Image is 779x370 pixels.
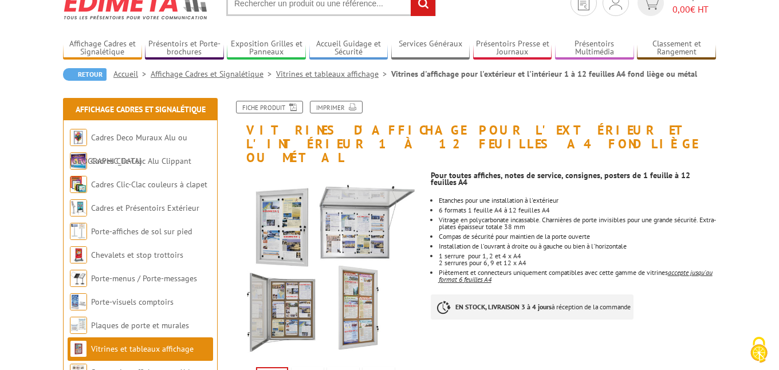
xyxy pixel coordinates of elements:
[431,294,634,320] p: à réception de la commande
[431,170,690,187] strong: Pour toutes affiches, notes de service, consignes, posters de 1 feuille à 12 feuilles A4
[91,250,183,260] a: Chevalets et stop trottoirs
[91,273,197,284] a: Porte-menus / Porte-messages
[91,297,174,307] a: Porte-visuels comptoirs
[455,302,552,311] strong: EN STOCK, LIVRAISON 3 à 4 jours
[63,68,107,81] a: Retour
[439,217,716,230] li: Vitrage en polycarbonate incassable. Charnières de porte invisibles pour une grande sécurité. Ext...
[70,199,87,217] img: Cadres et Présentoirs Extérieur
[745,336,773,364] img: Cookies (fenêtre modale)
[439,253,716,266] li: 1 serrure pour 1, 2 et 4 x A4 2 serrures pour 6, 9 et 12 x A4
[236,101,303,113] a: Fiche produit
[672,3,716,16] span: € HT
[439,243,716,250] li: Installation de l'ouvrant à droite ou à gauche ou bien à l'horizontale
[70,129,87,146] img: Cadres Deco Muraux Alu ou Bois
[439,268,713,284] em: accepte jusqu'au format 6 feuilles A4
[473,39,552,58] a: Présentoirs Presse et Journaux
[309,39,388,58] a: Accueil Guidage et Sécurité
[391,68,697,80] li: Vitrines d'affichage pour l'extérieur et l'intérieur 1 à 12 feuilles A4 fond liège ou métal
[70,223,87,240] img: Porte-affiches de sol sur pied
[70,132,187,166] a: Cadres Deco Muraux Alu ou [GEOGRAPHIC_DATA]
[221,101,725,165] h1: Vitrines d'affichage pour l'extérieur et l'intérieur 1 à 12 feuilles A4 fond liège ou métal
[70,293,87,310] img: Porte-visuels comptoirs
[91,156,191,166] a: Cadres Clic-Clac Alu Clippant
[70,340,87,357] img: Vitrines et tableaux affichage
[91,320,189,330] a: Plaques de porte et murales
[70,246,87,263] img: Chevalets et stop trottoirs
[227,39,306,58] a: Exposition Grilles et Panneaux
[439,197,716,204] p: Etanches pour une installation à l'extérieur
[439,207,716,214] li: 6 formats 1 feuille A4 à 12 feuilles A4
[145,39,224,58] a: Présentoirs et Porte-brochures
[739,331,779,370] button: Cookies (fenêtre modale)
[113,69,151,79] a: Accueil
[672,3,690,15] span: 0,00
[70,176,87,193] img: Cadres Clic-Clac couleurs à clapet
[439,269,716,283] li: Piètement et connecteurs uniquement compatibles avec cette gamme de vitrines
[70,317,87,334] img: Plaques de porte et murales
[151,69,276,79] a: Affichage Cadres et Signalétique
[555,39,634,58] a: Présentoirs Multimédia
[91,344,194,354] a: Vitrines et tableaux affichage
[91,203,199,213] a: Cadres et Présentoirs Extérieur
[70,270,87,287] img: Porte-menus / Porte-messages
[439,233,716,240] li: Compas de sécurité pour maintien de la porte ouverte
[637,39,716,58] a: Classement et Rangement
[276,69,391,79] a: Vitrines et tableaux affichage
[391,39,470,58] a: Services Généraux
[91,179,207,190] a: Cadres Clic-Clac couleurs à clapet
[76,104,206,115] a: Affichage Cadres et Signalétique
[63,39,142,58] a: Affichage Cadres et Signalétique
[310,101,363,113] a: Imprimer
[91,226,192,237] a: Porte-affiches de sol sur pied
[229,171,422,364] img: vitrines_d_affichage_214506_1.jpg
